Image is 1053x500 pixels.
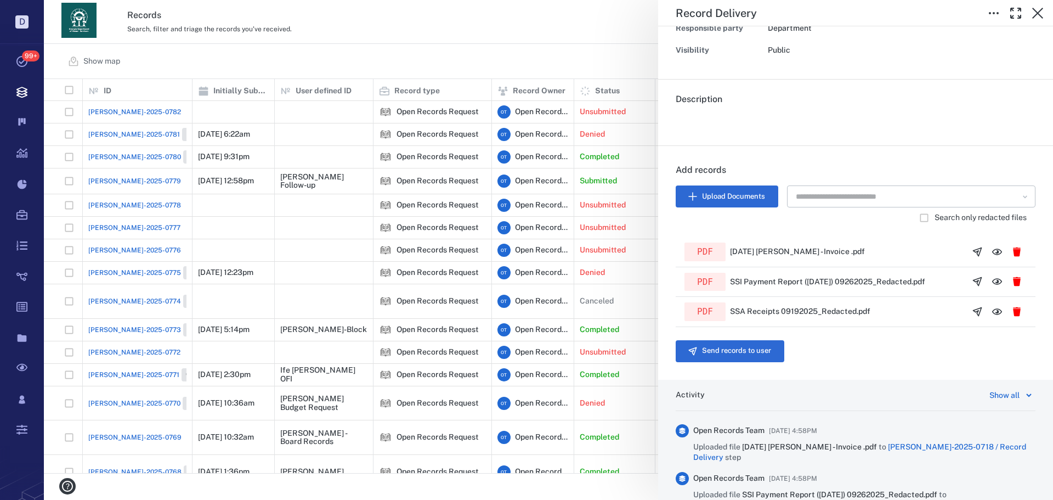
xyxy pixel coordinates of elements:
[769,424,817,437] span: [DATE] 4:58PM
[742,442,879,451] span: [DATE] [PERSON_NAME] - Invoice .pdf
[935,212,1027,223] span: Search only redacted files
[684,302,726,321] div: pdf
[768,24,812,32] span: Department
[1018,190,1032,203] button: Open
[15,15,29,29] p: D
[9,9,350,19] body: Rich Text Area. Press ALT-0 for help.
[730,246,865,257] p: [DATE] [PERSON_NAME] - Invoice .pdf
[1005,2,1027,24] button: Toggle Fullscreen
[1027,2,1049,24] button: Close
[676,116,678,126] span: .
[676,390,705,401] h6: Activity
[768,46,790,54] span: Public
[742,490,939,499] span: SSI Payment Report ([DATE]) 09262025_Redacted.pdf
[730,277,925,288] p: SSI Payment Report ([DATE]) 09262025_Redacted.pdf
[25,8,47,18] span: Help
[693,473,765,484] span: Open Records Team
[693,442,1035,463] span: Uploaded file to step
[676,340,784,362] button: Send records to user
[989,389,1020,402] div: Show all
[676,43,763,58] div: Visibility
[676,164,1035,186] h6: Add records
[693,425,765,436] span: Open Records Team
[676,186,778,207] button: Upload Documents
[730,306,870,317] p: SSA Receipts 09192025_Redacted.pdf
[684,243,726,261] div: pdf
[22,50,39,61] span: 99+
[983,2,1005,24] button: Toggle to Edit Boxes
[684,273,726,291] div: pdf
[676,7,757,20] h5: Record Delivery
[676,93,1035,106] h6: Description
[787,186,1035,207] div: Search Document Manager Files
[676,21,763,36] div: Responsible party
[769,472,817,485] span: [DATE] 4:58PM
